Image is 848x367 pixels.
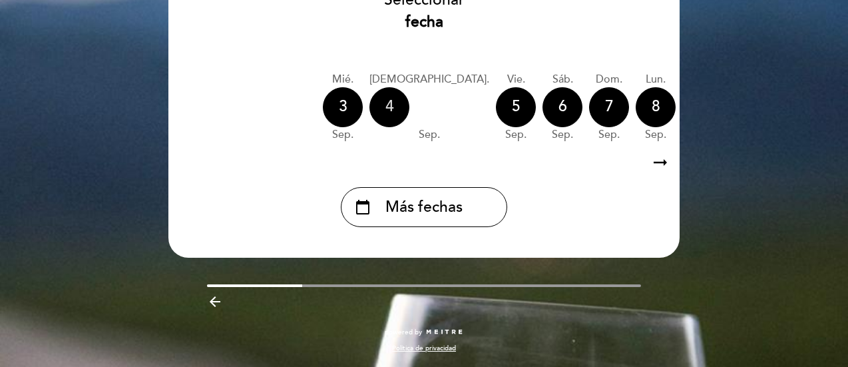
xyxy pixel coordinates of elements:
div: 5 [496,87,536,127]
div: mié. [323,72,363,87]
div: sep. [496,127,536,143]
div: [DEMOGRAPHIC_DATA]. [369,72,489,87]
div: lun. [636,72,676,87]
div: 4 [369,87,409,127]
img: MEITRE [425,329,463,336]
div: 3 [323,87,363,127]
div: sep. [542,127,582,143]
div: sáb. [542,72,582,87]
a: Política de privacidad [392,344,456,353]
i: arrow_backward [207,294,223,310]
i: calendar_today [355,196,371,218]
div: sep. [323,127,363,143]
b: fecha [405,13,443,31]
div: sep. [589,127,629,143]
a: powered by [385,328,463,337]
div: vie. [496,72,536,87]
div: 8 [636,87,676,127]
div: sep. [369,127,489,143]
span: powered by [385,328,422,337]
i: arrow_right_alt [650,149,670,177]
span: Más fechas [385,196,463,218]
div: dom. [589,72,629,87]
div: 7 [589,87,629,127]
div: 6 [542,87,582,127]
div: sep. [636,127,676,143]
